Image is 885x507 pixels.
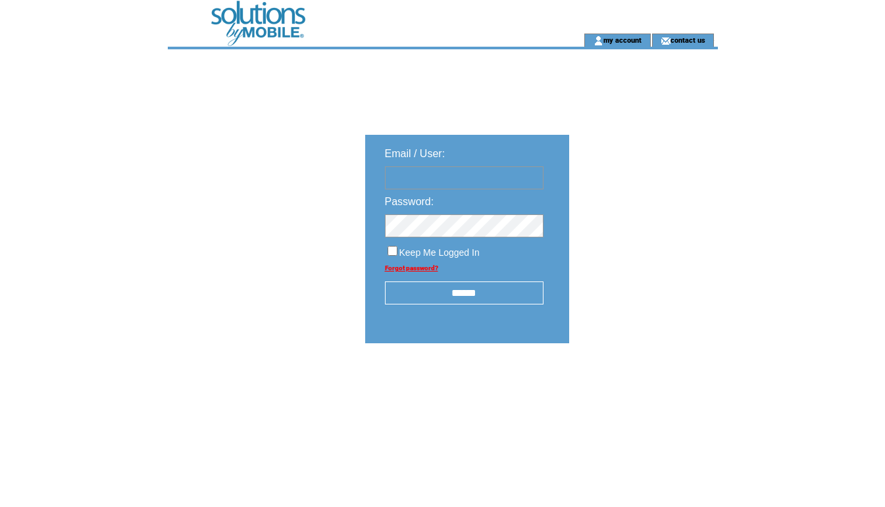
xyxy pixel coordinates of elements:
a: my account [603,36,642,44]
span: Password: [385,196,434,207]
span: Keep Me Logged In [399,247,480,258]
a: contact us [670,36,705,44]
span: Email / User: [385,148,445,159]
img: account_icon.gif [594,36,603,46]
img: transparent.png [607,376,673,393]
img: contact_us_icon.gif [661,36,670,46]
a: Forgot password? [385,264,438,272]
